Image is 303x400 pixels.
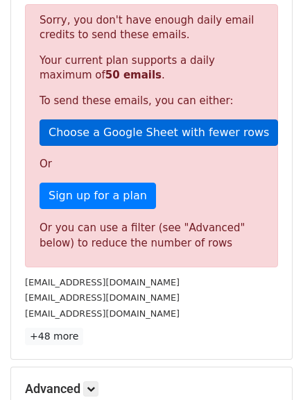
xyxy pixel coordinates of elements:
h5: Advanced [25,381,278,397]
a: Choose a Google Sheet with fewer rows [40,119,278,146]
p: Or [40,157,263,172]
small: [EMAIL_ADDRESS][DOMAIN_NAME] [25,292,180,303]
p: Your current plan supports a daily maximum of . [40,53,263,83]
div: Or you can use a filter (see "Advanced" below) to reduce the number of rows [40,220,263,251]
a: +48 more [25,328,83,345]
a: Sign up for a plan [40,183,156,209]
p: Sorry, you don't have enough daily email credits to send these emails. [40,13,263,42]
small: [EMAIL_ADDRESS][DOMAIN_NAME] [25,308,180,319]
iframe: Chat Widget [234,333,303,400]
p: To send these emails, you can either: [40,94,263,108]
strong: 50 emails [105,69,162,81]
small: [EMAIL_ADDRESS][DOMAIN_NAME] [25,277,180,287]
